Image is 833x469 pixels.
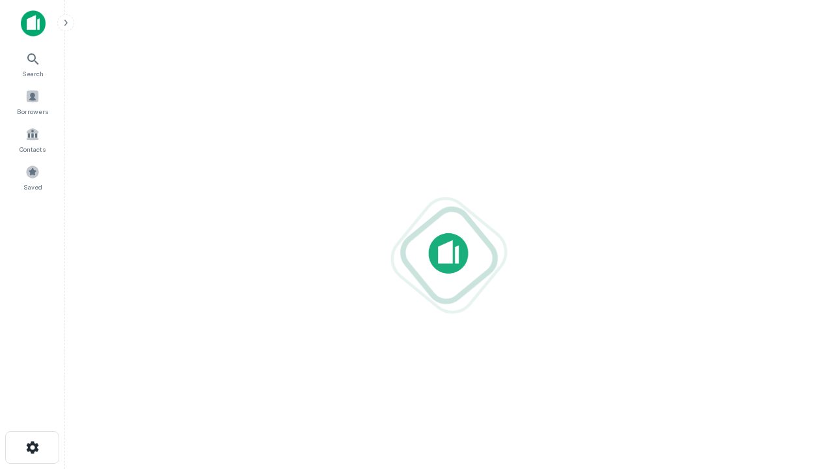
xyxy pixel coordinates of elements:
span: Saved [23,182,42,192]
a: Search [4,46,61,81]
a: Contacts [4,122,61,157]
span: Contacts [20,144,46,154]
span: Search [22,68,44,79]
span: Borrowers [17,106,48,117]
img: capitalize-icon.png [21,10,46,36]
a: Borrowers [4,84,61,119]
a: Saved [4,160,61,195]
